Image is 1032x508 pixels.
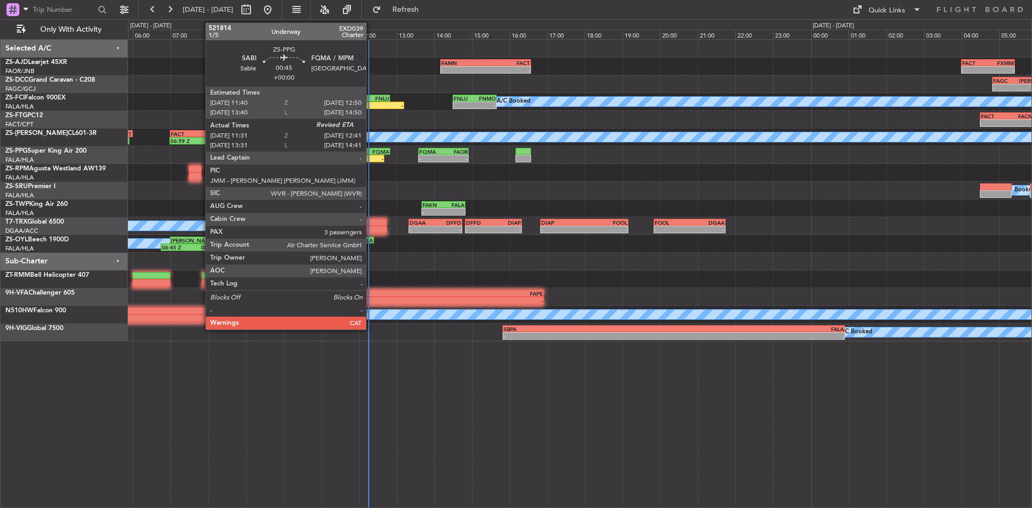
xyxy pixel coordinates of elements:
[203,237,235,244] div: FABL
[585,30,622,39] div: 18:00
[5,95,25,101] span: ZS-FCI
[324,244,340,251] div: 11:03 Z
[281,244,312,251] div: 10:47 Z
[443,155,468,162] div: -
[584,226,627,233] div: -
[206,131,241,137] div: FALA
[443,202,464,208] div: FALA
[5,77,95,83] a: ZS-DCCGrand Caravan - C208
[981,113,1007,119] div: FACT
[130,22,171,31] div: [DATE] - [DATE]
[541,219,584,226] div: DIAP
[655,226,690,233] div: -
[5,103,34,111] a: FALA/HLA
[340,244,356,251] div: 11:57 Z
[5,67,34,75] a: FAOR/JNB
[362,155,383,162] div: -
[5,209,34,217] a: FALA/HLA
[504,326,673,332] div: SBPA
[345,102,403,109] div: -
[171,131,206,137] div: FACT
[485,60,530,66] div: FACT
[443,209,464,215] div: -
[246,30,284,39] div: 09:00
[5,272,89,278] a: ZT-RMMBell Helicopter 407
[368,148,389,155] div: FQMA
[249,244,281,251] div: 09:05 Z
[410,219,435,226] div: DGAA
[5,95,66,101] a: ZS-FCIFalcon 900EX
[5,325,27,332] span: 9H-VIG
[5,325,63,332] a: 9H-VIGGlobal 7500
[493,219,521,226] div: DIAP
[28,26,113,33] span: Only With Activity
[234,148,260,155] div: FQMA
[5,59,28,66] span: ZS-AJD
[435,219,461,226] div: DFFD
[993,77,1019,84] div: FAGC
[441,67,486,73] div: -
[410,226,435,233] div: -
[5,237,28,243] span: ZS-OYL
[454,95,475,102] div: FNLU
[5,77,28,83] span: ZS-DCC
[674,326,844,332] div: FALA
[988,67,1014,73] div: -
[5,85,35,93] a: FAGC/GCJ
[171,237,203,244] div: [PERSON_NAME]
[962,30,999,39] div: 04:00
[422,209,443,215] div: -
[183,5,233,15] span: [DATE] - [DATE]
[240,155,263,162] div: 09:29 Z
[419,148,443,155] div: FQMA
[170,138,205,144] div: 06:59 Z
[330,95,389,102] div: FNLU
[33,2,95,18] input: Trip Number
[441,60,486,66] div: FAMN
[735,30,773,39] div: 22:00
[271,95,330,102] div: FALA
[5,120,33,128] a: FACT/CPT
[988,60,1014,66] div: FXMM
[249,237,284,244] div: FABL
[434,30,472,39] div: 14:00
[209,30,246,39] div: 08:00
[341,155,362,162] div: 11:31 Z
[547,30,585,39] div: 17:00
[981,120,1007,126] div: -
[472,30,510,39] div: 15:00
[838,324,872,340] div: A/C Booked
[510,30,547,39] div: 16:00
[541,226,584,233] div: -
[5,130,97,137] a: ZS-[PERSON_NAME]CL601-3R
[334,290,439,297] div: HKJK
[504,333,673,339] div: -
[383,6,428,13] span: Refresh
[5,227,38,235] a: DGAA/ACC
[5,245,34,253] a: FALA/HLA
[191,244,220,251] div: 08:21 Z
[422,202,443,208] div: FAKN
[246,129,279,145] div: A/C Booked
[5,219,27,225] span: T7-TRX
[419,155,443,162] div: -
[286,102,345,109] div: 10:03 Z
[334,297,439,304] div: -
[773,30,811,39] div: 23:00
[5,183,55,190] a: ZS-SRUPremier I
[5,148,87,154] a: ZS-PPGSuper King Air 200
[439,290,543,297] div: FAPE
[962,60,988,66] div: FACT
[493,226,521,233] div: -
[5,307,33,314] span: N510HW
[12,21,117,38] button: Only With Activity
[660,30,698,39] div: 20:00
[347,148,368,155] div: SABI
[466,219,493,226] div: DFFD
[209,148,235,155] div: FALA
[205,138,240,144] div: 08:53 Z
[5,201,68,208] a: ZS-TWPKing Air 260
[331,237,352,244] div: FAMD
[65,315,267,321] div: -
[5,191,34,199] a: FALA/HLA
